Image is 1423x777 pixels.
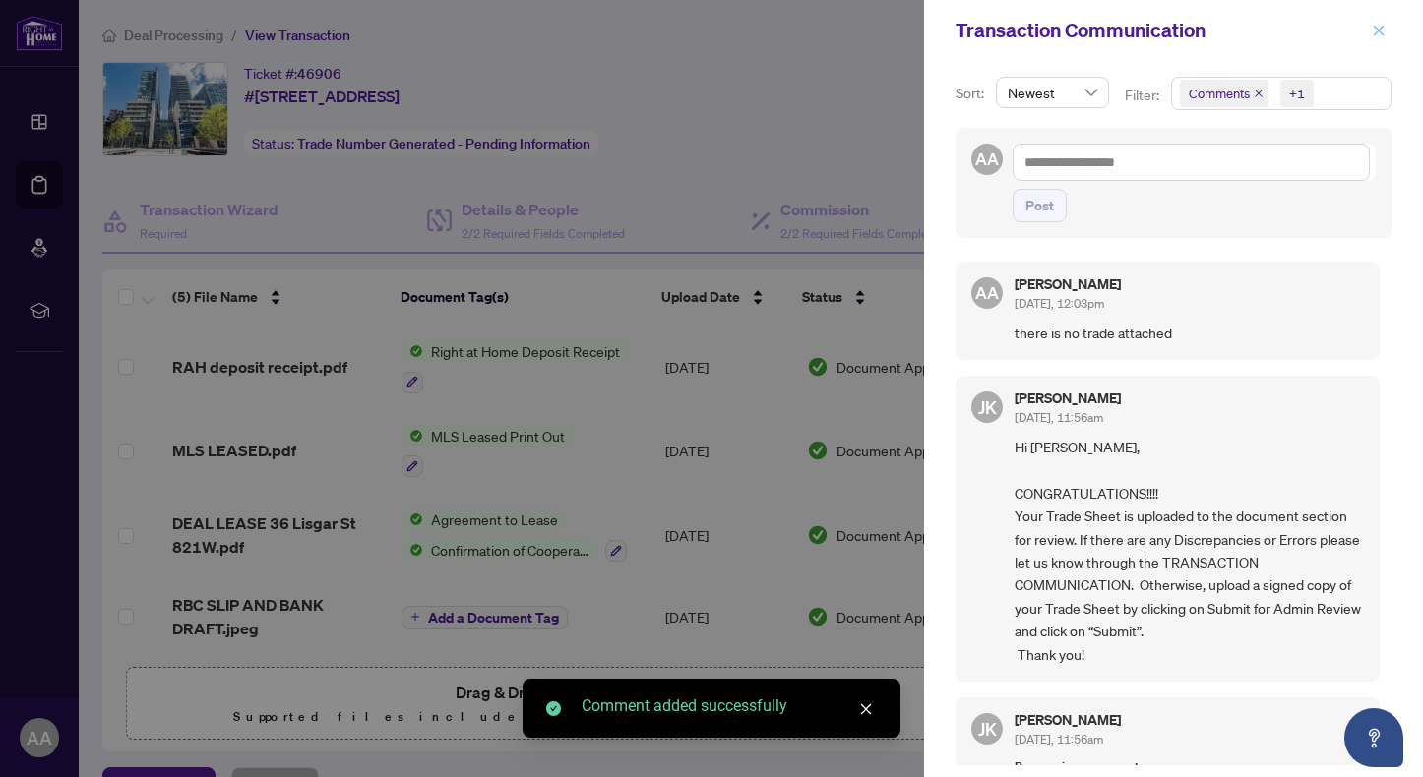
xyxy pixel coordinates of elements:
h5: [PERSON_NAME] [1015,277,1121,291]
div: Transaction Communication [956,16,1366,45]
div: +1 [1289,84,1305,103]
span: check-circle [1348,720,1364,736]
p: Filter: [1125,85,1162,106]
span: [DATE], 11:56am [1015,732,1103,747]
button: Open asap [1344,708,1403,767]
span: close [859,702,873,716]
span: Hi [PERSON_NAME], CONGRATULATIONS!!!! Your Trade Sheet is uploaded to the document section for re... [1015,436,1364,666]
span: Comments [1180,80,1268,107]
div: Comment added successfully [582,694,877,718]
span: AA [975,147,999,172]
a: Close [855,698,877,720]
span: [DATE], 11:56am [1015,410,1103,425]
button: Post [1013,189,1067,222]
h5: [PERSON_NAME] [1015,391,1121,405]
span: Newest [1008,78,1097,107]
span: there is no trade attached [1015,322,1364,344]
span: close [1254,89,1264,98]
span: JK [978,715,997,743]
p: Sort: [956,83,988,104]
span: AA [975,280,999,306]
span: Requirement [1015,757,1364,777]
span: close [1372,24,1386,37]
span: check-circle [546,701,561,716]
h5: [PERSON_NAME] [1015,713,1121,727]
span: [DATE], 12:03pm [1015,296,1104,311]
span: JK [978,393,997,421]
span: Comments [1189,84,1250,103]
